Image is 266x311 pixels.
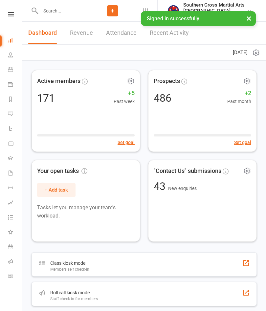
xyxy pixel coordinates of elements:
[154,93,171,103] div: 486
[50,267,89,272] div: Members self check-in
[233,49,248,56] span: [DATE]
[37,183,76,197] button: + Add task
[154,76,180,86] span: Prospects
[8,93,23,107] a: Reports
[150,22,189,44] a: Recent Activity
[8,48,23,63] a: People
[8,137,23,152] a: Product Sales
[8,63,23,78] a: Calendar
[70,22,93,44] a: Revenue
[8,78,23,93] a: Payments
[234,139,251,146] button: Set goal
[243,11,255,25] button: ×
[167,4,180,17] img: thumb_image1620786302.png
[38,6,90,15] input: Search...
[50,289,98,297] div: Roll call kiosk mode
[183,2,247,14] div: Southern Cross Martial Arts [GEOGRAPHIC_DATA]
[28,22,57,44] a: Dashboard
[106,22,137,44] a: Attendance
[37,166,87,176] span: Your open tasks
[8,225,23,240] a: What's New
[50,297,98,301] div: Staff check-in for members
[37,76,80,86] span: Active members
[8,240,23,255] a: General attendance kiosk mode
[154,180,168,193] span: 43
[147,15,200,22] span: Signed in successfully.
[118,139,135,146] button: Set goal
[227,98,251,105] span: Past month
[37,93,55,103] div: 171
[114,89,135,98] span: +5
[154,166,221,176] span: "Contact Us" submissions
[8,270,23,284] a: Class kiosk mode
[114,98,135,105] span: Past week
[168,186,197,191] span: New enquiries
[8,33,23,48] a: Dashboard
[50,259,89,267] div: Class kiosk mode
[37,203,135,220] p: Tasks let you manage your team's workload.
[227,89,251,98] span: +2
[8,255,23,270] a: Roll call kiosk mode
[8,196,23,211] a: Assessments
